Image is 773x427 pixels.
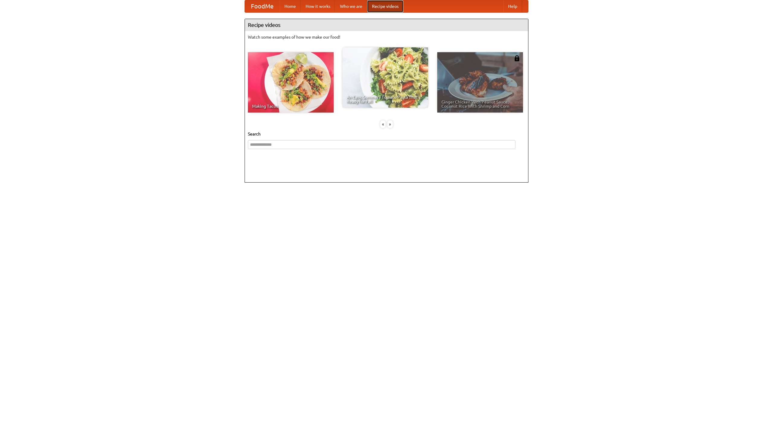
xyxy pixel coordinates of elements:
a: An Easy, Summery Tomato Pasta That's Ready for Fall [342,47,428,108]
a: Recipe videos [367,0,403,12]
div: « [380,120,386,128]
a: FoodMe [245,0,280,12]
a: Home [280,0,301,12]
h4: Recipe videos [245,19,528,31]
div: » [387,120,393,128]
a: How it works [301,0,335,12]
span: Making Tacos [252,104,329,108]
img: 483408.png [514,55,520,61]
a: Who we are [335,0,367,12]
a: Making Tacos [248,52,334,113]
a: Help [503,0,522,12]
p: Watch some examples of how we make our food! [248,34,525,40]
h5: Search [248,131,525,137]
span: An Easy, Summery Tomato Pasta That's Ready for Fall [347,95,424,104]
